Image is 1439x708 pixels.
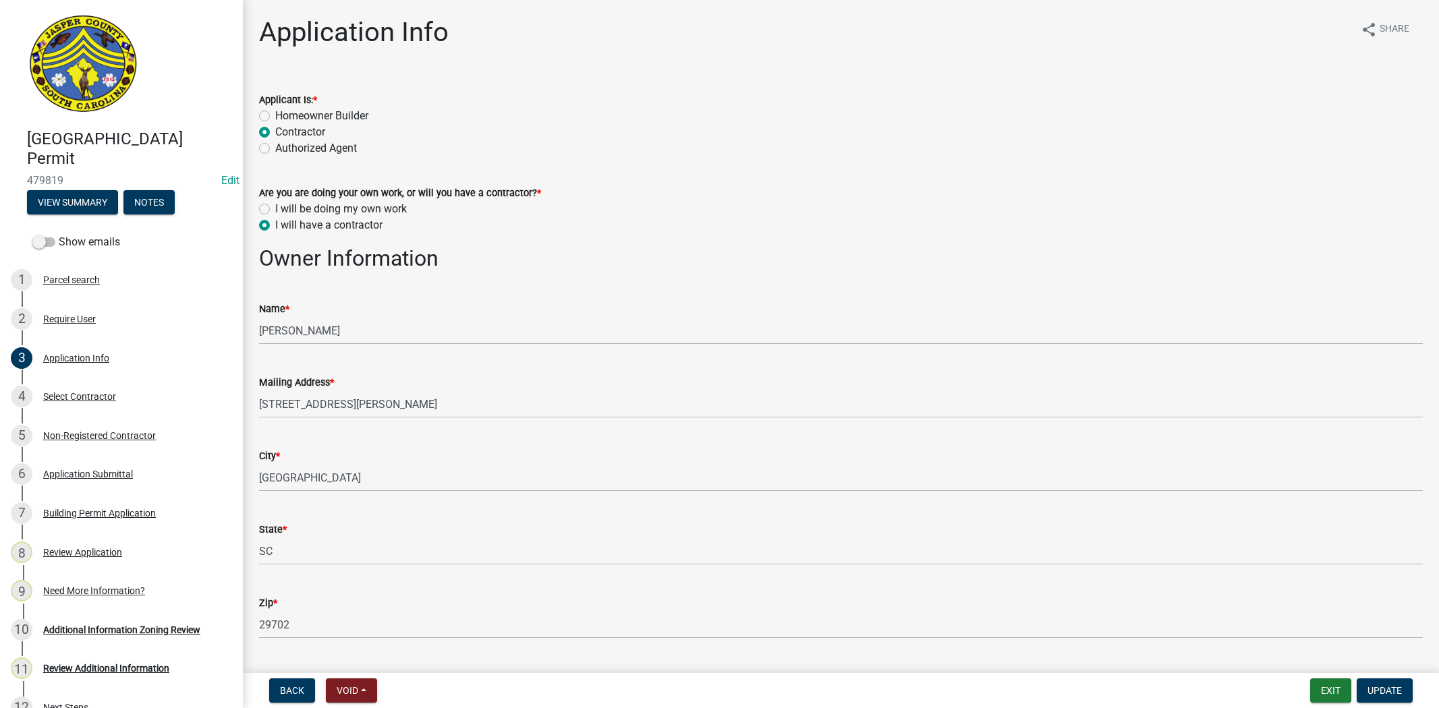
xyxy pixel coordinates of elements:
[27,190,118,214] button: View Summary
[275,108,368,124] label: Homeowner Builder
[259,245,1423,271] h2: Owner Information
[11,269,32,291] div: 1
[123,198,175,208] wm-modal-confirm: Notes
[1357,678,1413,703] button: Update
[11,463,32,485] div: 6
[43,508,156,518] div: Building Permit Application
[275,124,325,140] label: Contractor
[43,548,122,557] div: Review Application
[43,625,200,635] div: Additional Information Zoning Review
[32,234,120,250] label: Show emails
[259,599,277,608] label: Zip
[1361,22,1377,38] i: share
[11,386,32,407] div: 4
[11,619,32,641] div: 10
[11,308,32,330] div: 2
[27,129,232,169] h4: [GEOGRAPHIC_DATA] Permit
[11,425,32,446] div: 5
[1310,678,1351,703] button: Exit
[259,16,449,49] h1: Application Info
[326,678,377,703] button: Void
[43,586,145,595] div: Need More Information?
[275,217,383,233] label: I will have a contractor
[123,190,175,214] button: Notes
[11,580,32,601] div: 9
[11,657,32,679] div: 11
[259,305,289,314] label: Name
[280,685,304,696] span: Back
[11,347,32,369] div: 3
[259,96,317,105] label: Applicant Is:
[337,685,358,696] span: Void
[43,353,109,363] div: Application Info
[43,469,133,479] div: Application Submittal
[275,201,407,217] label: I will be doing my own work
[259,452,280,461] label: City
[11,502,32,524] div: 7
[259,378,334,388] label: Mailing Address
[221,174,239,187] wm-modal-confirm: Edit Application Number
[11,541,32,563] div: 8
[43,392,116,401] div: Select Contractor
[27,198,118,208] wm-modal-confirm: Summary
[1380,22,1409,38] span: Share
[259,189,541,198] label: Are you are doing your own work, or will you have a contractor?
[27,14,140,115] img: Jasper County, South Carolina
[43,431,156,440] div: Non-Registered Contractor
[259,525,287,535] label: State
[43,663,169,673] div: Review Additional Information
[275,140,357,156] label: Authorized Agent
[1350,16,1420,42] button: shareShare
[43,275,100,285] div: Parcel search
[43,314,96,324] div: Require User
[27,174,216,187] span: 479819
[269,678,315,703] button: Back
[221,174,239,187] a: Edit
[1367,685,1402,696] span: Update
